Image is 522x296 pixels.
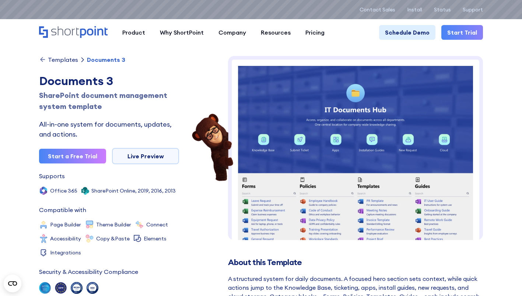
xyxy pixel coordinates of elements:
[39,119,179,139] div: All-in-one system for documents, updates, and actions.
[39,149,106,163] a: Start a Free Trial
[48,57,78,63] div: Templates
[39,56,78,63] a: Templates
[305,28,325,37] div: Pricing
[218,28,246,37] div: Company
[50,188,77,193] div: Office 365
[87,57,125,63] div: Documents 3
[39,173,65,179] div: Supports
[4,275,21,292] button: Open CMP widget
[50,236,81,241] div: Accessibility
[261,28,291,37] div: Resources
[50,250,81,255] div: Integrations
[211,25,253,40] a: Company
[298,25,332,40] a: Pricing
[389,211,522,296] iframe: Chat Widget
[39,282,51,294] img: soc 2
[96,236,130,241] div: Copy &Paste
[39,90,179,112] h1: SharePoint document management system template
[39,269,138,275] div: Security & Accessibility Compliance
[50,222,81,227] div: Page Builder
[146,222,168,227] div: Connect
[463,7,483,13] a: Support
[153,25,211,40] a: Why ShortPoint
[160,28,204,37] div: Why ShortPoint
[407,7,422,13] a: Install
[228,258,483,267] h2: About this Template
[39,207,86,213] div: Compatible with
[360,7,395,13] a: Contact Sales
[39,26,108,39] a: Home
[115,25,153,40] a: Product
[112,148,179,164] a: Live Preview
[91,188,176,193] div: SharePoint Online, 2019, 2016, 2013
[96,222,131,227] div: Theme Builder
[39,72,179,90] div: Documents 3
[434,7,451,13] a: Status
[122,28,145,37] div: Product
[144,236,167,241] div: Elements
[441,25,483,40] a: Start Trial
[379,25,435,40] a: Schedule Demo
[253,25,298,40] a: Resources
